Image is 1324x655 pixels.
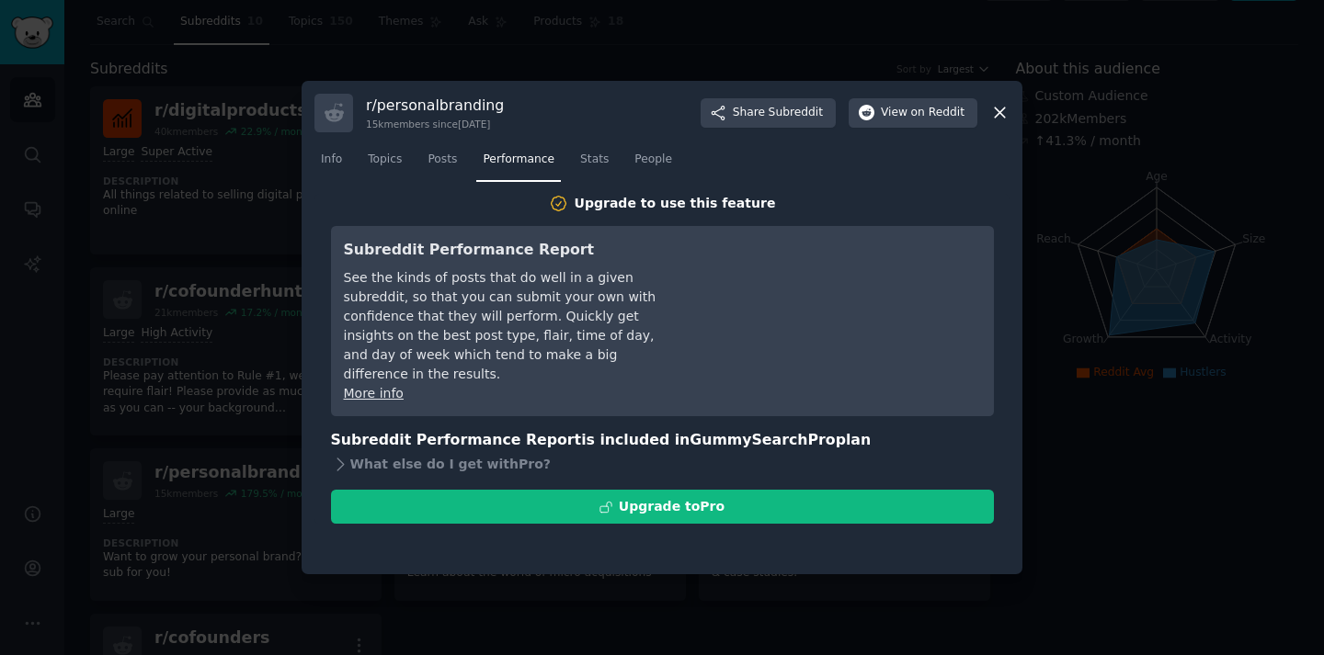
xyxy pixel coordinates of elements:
[574,145,615,183] a: Stats
[476,145,561,183] a: Performance
[769,105,823,121] span: Subreddit
[580,152,609,168] span: Stats
[314,145,348,183] a: Info
[428,152,457,168] span: Posts
[634,152,672,168] span: People
[911,105,964,121] span: on Reddit
[849,98,977,128] button: Viewon Reddit
[628,145,679,183] a: People
[331,490,994,524] button: Upgrade toPro
[575,194,776,213] div: Upgrade to use this feature
[619,497,725,516] div: Upgrade to Pro
[368,152,402,168] span: Topics
[705,239,981,377] iframe: YouTube video player
[331,451,994,477] div: What else do I get with Pro ?
[361,145,408,183] a: Topics
[344,268,679,384] div: See the kinds of posts that do well in a given subreddit, so that you can submit your own with co...
[421,145,463,183] a: Posts
[483,152,554,168] span: Performance
[701,98,836,128] button: ShareSubreddit
[366,96,504,115] h3: r/ personalbranding
[331,429,994,452] h3: Subreddit Performance Report is included in plan
[344,386,404,401] a: More info
[733,105,823,121] span: Share
[344,239,679,262] h3: Subreddit Performance Report
[881,105,964,121] span: View
[321,152,342,168] span: Info
[366,118,504,130] div: 15k members since [DATE]
[690,431,835,448] span: GummySearch Pro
